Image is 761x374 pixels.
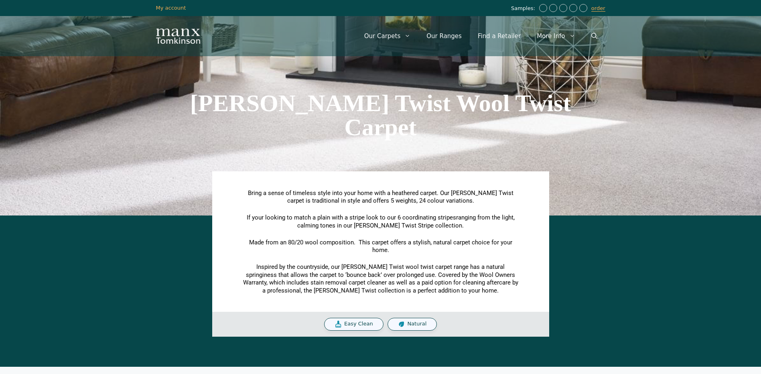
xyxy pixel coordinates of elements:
[511,5,537,12] span: Samples:
[591,5,605,12] a: order
[297,214,515,229] span: ranging from the light, calming tones in our [PERSON_NAME] Twist Stripe collection.
[344,321,373,327] span: Easy Clean
[356,24,419,48] a: Our Carpets
[356,24,605,48] nav: Primary
[529,24,583,48] a: More Info
[418,24,470,48] a: Our Ranges
[156,28,200,44] img: Manx Tomkinson
[242,189,519,205] p: Bring a sense of timeless style into your home with a heathered carpet. Our [PERSON_NAME] Twist c...
[242,263,519,295] p: Inspired by the countryside, our [PERSON_NAME] Twist wool twist carpet range has a natural spring...
[156,5,186,11] a: My account
[470,24,529,48] a: Find a Retailer
[156,91,605,139] h1: [PERSON_NAME] Twist Wool Twist Carpet
[242,239,519,254] p: Made from an 80/20 wool composition. This carpet offers a stylish, natural carpet choice for your...
[583,24,605,48] a: Open Search Bar
[242,214,519,230] p: If your looking to match a plain with a stripe look to our 6 coordinating stripes
[407,321,426,327] span: Natural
